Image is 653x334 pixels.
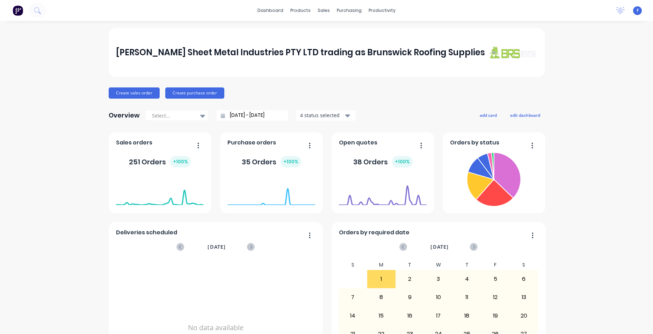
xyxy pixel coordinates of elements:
[109,108,140,122] div: Overview
[368,307,396,325] div: 15
[453,307,481,325] div: 18
[170,156,191,168] div: + 100 %
[242,156,301,168] div: 35 Orders
[116,138,152,147] span: Sales orders
[425,307,452,325] div: 17
[396,260,424,270] div: T
[450,138,499,147] span: Orders by status
[300,112,344,119] div: 4 status selected
[296,110,356,121] button: 4 status selected
[208,243,226,251] span: [DATE]
[396,270,424,288] div: 2
[396,307,424,325] div: 16
[333,5,365,16] div: purchasing
[425,270,452,288] div: 3
[365,5,399,16] div: productivity
[281,156,301,168] div: + 100 %
[339,289,367,306] div: 7
[367,260,396,270] div: M
[430,243,449,251] span: [DATE]
[481,260,510,270] div: F
[254,5,287,16] a: dashboard
[392,156,413,168] div: + 100 %
[506,111,545,120] button: edit dashboard
[510,270,538,288] div: 6
[509,260,538,270] div: S
[475,111,501,120] button: add card
[453,270,481,288] div: 4
[368,289,396,306] div: 8
[637,7,639,14] span: F
[396,289,424,306] div: 9
[425,289,452,306] div: 10
[129,156,191,168] div: 251 Orders
[488,46,537,59] img: J A Sheet Metal Industries PTY LTD trading as Brunswick Roofing Supplies
[510,289,538,306] div: 13
[314,5,333,16] div: sales
[481,289,509,306] div: 12
[481,307,509,325] div: 19
[368,270,396,288] div: 1
[510,307,538,325] div: 20
[453,289,481,306] div: 11
[109,87,160,99] button: Create sales order
[424,260,453,270] div: W
[339,138,377,147] span: Open quotes
[481,270,509,288] div: 5
[13,5,23,16] img: Factory
[287,5,314,16] div: products
[116,45,485,59] div: [PERSON_NAME] Sheet Metal Industries PTY LTD trading as Brunswick Roofing Supplies
[339,260,367,270] div: S
[227,138,276,147] span: Purchase orders
[339,307,367,325] div: 14
[452,260,481,270] div: T
[165,87,224,99] button: Create purchase order
[353,156,413,168] div: 38 Orders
